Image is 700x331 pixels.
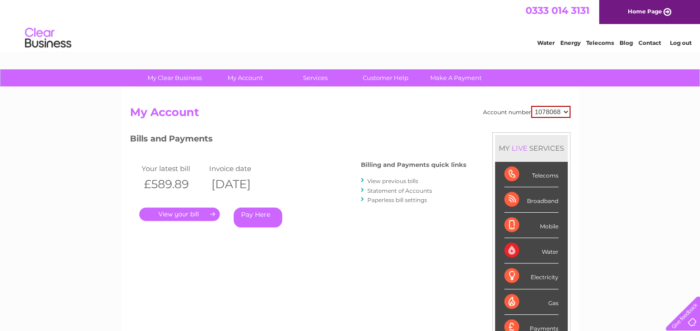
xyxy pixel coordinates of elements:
a: Contact [638,39,661,46]
th: [DATE] [207,175,274,194]
a: 0333 014 3131 [526,5,589,16]
a: Make A Payment [418,69,494,86]
th: £589.89 [139,175,207,194]
div: Clear Business is a trading name of Verastar Limited (registered in [GEOGRAPHIC_DATA] No. 3667643... [132,5,569,45]
a: . [139,208,220,221]
div: Account number [483,106,570,118]
h2: My Account [130,106,570,123]
a: View previous bills [367,178,418,184]
div: MY SERVICES [495,135,568,161]
div: Electricity [504,264,558,289]
h4: Billing and Payments quick links [361,161,466,168]
a: My Clear Business [136,69,213,86]
a: Log out [669,39,691,46]
a: Paperless bill settings [367,196,427,203]
td: Your latest bill [139,162,207,175]
a: My Account [207,69,283,86]
div: Mobile [504,213,558,238]
a: Water [537,39,555,46]
a: Blog [619,39,633,46]
a: Pay Here [234,208,282,227]
img: logo.png [25,24,72,52]
a: Customer Help [347,69,424,86]
div: LIVE [510,144,529,153]
td: Invoice date [207,162,274,175]
h3: Bills and Payments [130,132,466,148]
div: Gas [504,289,558,315]
a: Services [277,69,353,86]
a: Energy [560,39,581,46]
a: Telecoms [586,39,614,46]
a: Statement of Accounts [367,187,432,194]
div: Broadband [504,187,558,213]
div: Water [504,238,558,264]
div: Telecoms [504,162,558,187]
